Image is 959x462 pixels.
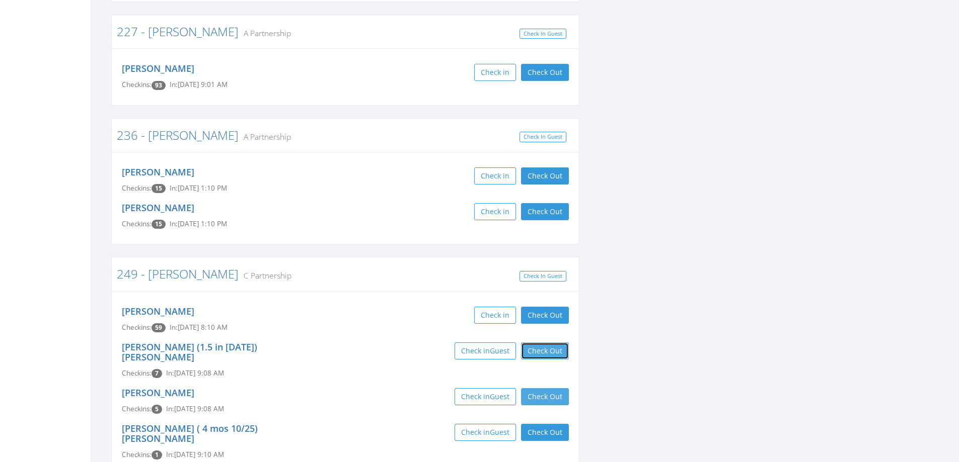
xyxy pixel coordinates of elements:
[521,203,569,220] button: Check Out
[122,62,194,74] a: [PERSON_NAME]
[239,270,291,281] small: C Partnership
[490,392,509,401] span: Guest
[122,404,152,413] span: Checkins:
[166,450,224,459] span: In: [DATE] 9:10 AM
[170,323,228,332] span: In: [DATE] 8:10 AM
[152,450,162,459] span: Checkin count
[521,342,569,359] button: Check Out
[474,203,516,220] button: Check in
[122,341,257,363] a: [PERSON_NAME] (1.5 in [DATE]) [PERSON_NAME]
[455,388,516,405] button: Check inGuest
[122,368,152,378] span: Checkins:
[474,64,516,81] button: Check in
[166,404,224,413] span: In: [DATE] 9:08 AM
[122,387,194,399] a: [PERSON_NAME]
[152,405,162,414] span: Checkin count
[122,305,194,317] a: [PERSON_NAME]
[521,307,569,324] button: Check Out
[122,422,258,444] a: [PERSON_NAME] ( 4 mos 10/25) [PERSON_NAME]
[166,368,224,378] span: In: [DATE] 9:08 AM
[490,346,509,355] span: Guest
[122,183,152,193] span: Checkins:
[521,167,569,184] button: Check Out
[455,424,516,441] button: Check inGuest
[239,131,291,142] small: A Partnership
[520,29,566,39] a: Check In Guest
[117,23,239,40] a: 227 - [PERSON_NAME]
[152,81,166,90] span: Checkin count
[239,28,291,39] small: A Partnership
[152,323,166,332] span: Checkin count
[117,127,239,143] a: 236 - [PERSON_NAME]
[521,388,569,405] button: Check Out
[520,132,566,142] a: Check In Guest
[170,80,228,89] span: In: [DATE] 9:01 AM
[152,369,162,378] span: Checkin count
[122,450,152,459] span: Checkins:
[122,202,194,214] a: [PERSON_NAME]
[117,265,239,282] a: 249 - [PERSON_NAME]
[455,342,516,359] button: Check inGuest
[170,183,227,193] span: In: [DATE] 1:10 PM
[122,80,152,89] span: Checkins:
[122,219,152,228] span: Checkins:
[152,184,166,193] span: Checkin count
[520,271,566,282] a: Check In Guest
[122,166,194,178] a: [PERSON_NAME]
[122,323,152,332] span: Checkins:
[152,220,166,229] span: Checkin count
[490,427,509,437] span: Guest
[521,64,569,81] button: Check Out
[474,167,516,184] button: Check in
[474,307,516,324] button: Check in
[521,424,569,441] button: Check Out
[170,219,227,228] span: In: [DATE] 1:10 PM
